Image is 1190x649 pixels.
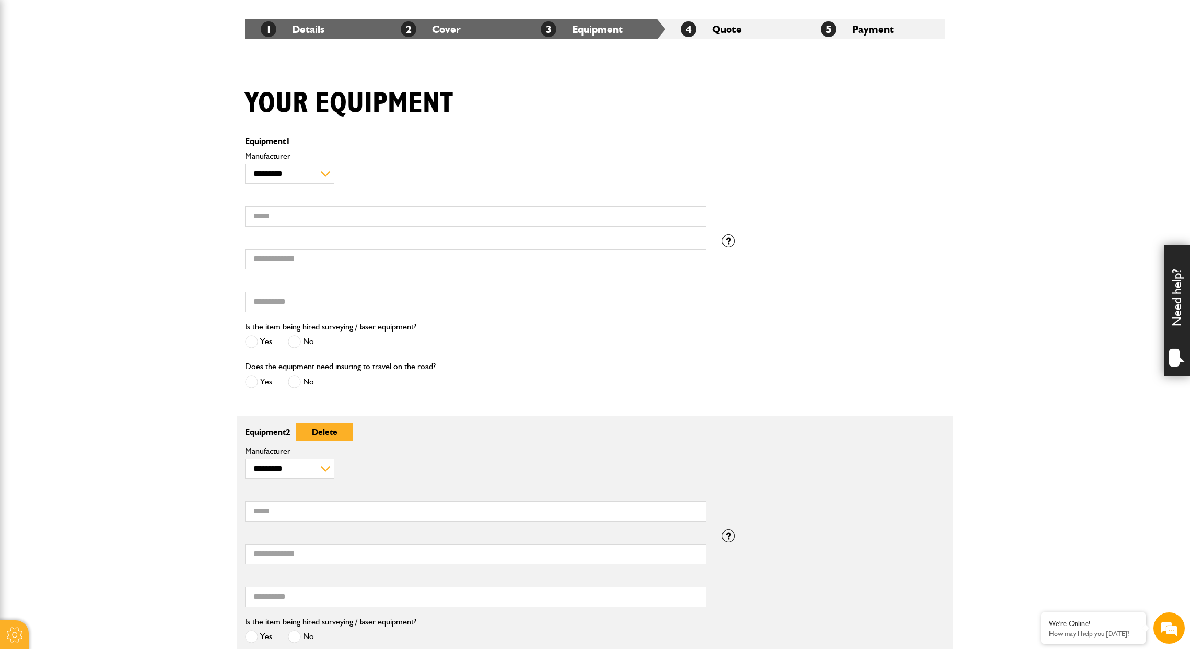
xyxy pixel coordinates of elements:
[14,189,191,313] textarea: Type your message and hit 'Enter'
[14,127,191,150] input: Enter your email address
[245,362,436,371] label: Does the equipment need insuring to travel on the road?
[681,21,696,37] span: 4
[245,630,272,643] label: Yes
[14,97,191,120] input: Enter your last name
[14,158,191,181] input: Enter your phone number
[296,423,353,441] button: Delete
[245,152,706,160] label: Manufacturer
[245,335,272,348] label: Yes
[245,323,416,331] label: Is the item being hired surveying / laser equipment?
[245,618,416,626] label: Is the item being hired surveying / laser equipment?
[805,19,945,39] li: Payment
[1164,245,1190,376] div: Need help?
[401,23,461,36] a: 2Cover
[401,21,416,37] span: 2
[288,630,314,643] label: No
[245,375,272,388] label: Yes
[525,19,665,39] li: Equipment
[245,447,706,455] label: Manufacturer
[821,21,836,37] span: 5
[54,58,176,72] div: Chat with us now
[245,423,706,441] p: Equipment
[288,375,314,388] label: No
[261,23,324,36] a: 1Details
[288,335,314,348] label: No
[18,58,44,73] img: d_20077148190_company_1631870298795_20077148190
[541,21,556,37] span: 3
[245,86,453,121] h1: Your equipment
[261,21,276,37] span: 1
[171,5,196,30] div: Minimize live chat window
[1049,619,1138,628] div: We're Online!
[1049,630,1138,638] p: How may I help you today?
[665,19,805,39] li: Quote
[286,427,290,437] span: 2
[142,322,190,336] em: Start Chat
[245,137,706,146] p: Equipment
[286,136,290,146] span: 1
